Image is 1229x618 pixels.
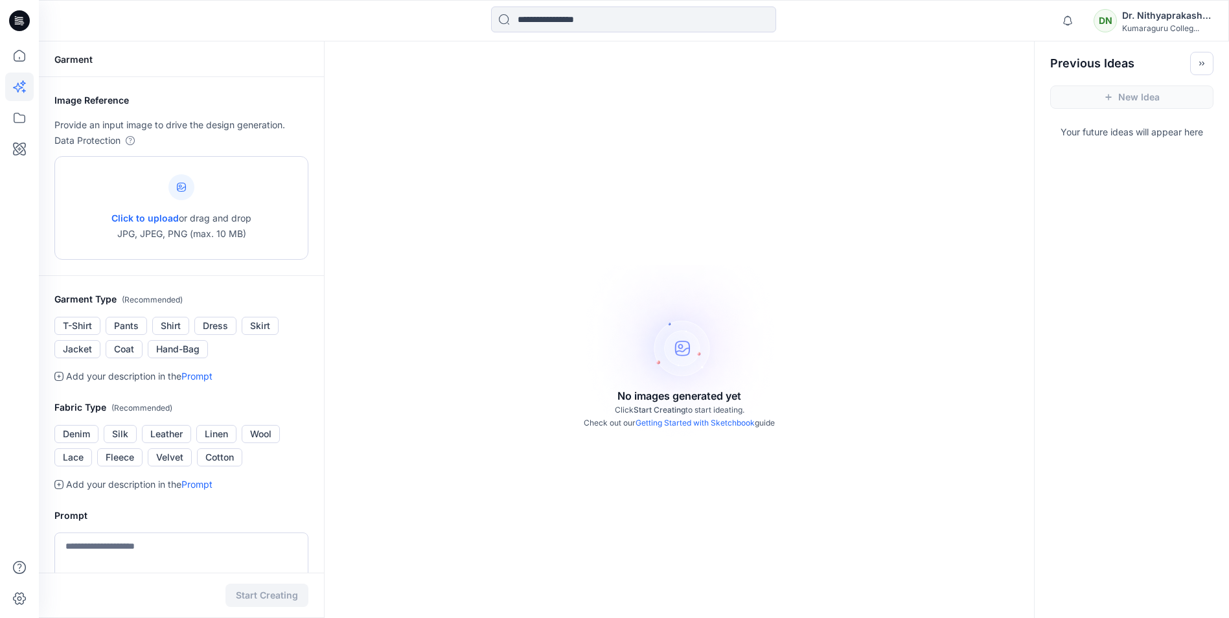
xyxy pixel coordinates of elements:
[1190,52,1213,75] button: Toggle idea bar
[1122,8,1213,23] div: Dr. Nithyaprakash. V
[122,295,183,304] span: ( Recommended )
[1050,56,1134,71] h2: Previous Ideas
[636,418,755,428] a: Getting Started with Sketchbook
[634,405,685,415] span: Start Creating
[148,340,208,358] button: Hand-Bag
[54,93,308,108] h2: Image Reference
[1122,23,1213,33] div: Kumaraguru Colleg...
[242,317,279,335] button: Skirt
[66,477,212,492] p: Add your description in the
[54,448,92,466] button: Lace
[111,403,172,413] span: ( Recommended )
[181,371,212,382] a: Prompt
[181,479,212,490] a: Prompt
[54,508,308,523] h2: Prompt
[106,317,147,335] button: Pants
[106,340,143,358] button: Coat
[54,317,100,335] button: T-Shirt
[54,400,308,416] h2: Fabric Type
[196,425,236,443] button: Linen
[197,448,242,466] button: Cotton
[54,133,121,148] p: Data Protection
[1035,119,1229,140] p: Your future ideas will appear here
[142,425,191,443] button: Leather
[111,212,179,223] span: Click to upload
[242,425,280,443] button: Wool
[584,404,775,429] p: Click to start ideating. Check out our guide
[194,317,236,335] button: Dress
[54,292,308,308] h2: Garment Type
[152,317,189,335] button: Shirt
[54,117,308,133] p: Provide an input image to drive the design generation.
[148,448,192,466] button: Velvet
[54,425,98,443] button: Denim
[1094,9,1117,32] div: DN
[617,388,741,404] p: No images generated yet
[111,211,251,242] p: or drag and drop JPG, JPEG, PNG (max. 10 MB)
[66,369,212,384] p: Add your description in the
[97,448,143,466] button: Fleece
[54,340,100,358] button: Jacket
[104,425,137,443] button: Silk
